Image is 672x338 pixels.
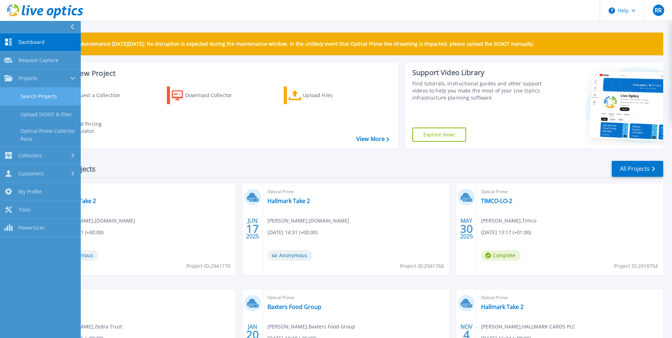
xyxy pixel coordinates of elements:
span: 20 [246,332,259,338]
span: [PERSON_NAME] , Baxters Food Group [267,323,355,331]
span: Request Capture [18,57,58,63]
span: Project ID: 2941770 [186,262,230,270]
a: Hallmark Take 2 [267,197,310,204]
a: View More [356,136,389,142]
a: Hallmark Take 2 [481,303,524,310]
span: Optical Prime [267,188,445,196]
span: [DATE] 13:17 (+01:00) [481,229,531,236]
span: [PERSON_NAME] , [DOMAIN_NAME] [53,217,135,225]
span: Dashboard [18,39,45,45]
a: Explore Now! [412,128,466,142]
span: RR [655,7,662,13]
a: Baxters Food Group [267,303,321,310]
span: Complete [481,250,521,261]
span: Optical Prime [481,294,659,302]
span: Optical Prime [267,294,445,302]
a: Cloud Pricing Calculator [50,119,129,136]
a: All Projects [612,161,663,177]
span: Optical Prime [481,188,659,196]
div: Cloud Pricing Calculator [69,120,126,135]
span: Project ID: 2941768 [400,262,444,270]
span: 30 [460,226,473,232]
a: TIMCO-LO-2 [481,197,512,204]
div: Find tutorials, instructional guides and other support videos to help you make the most of your L... [412,80,544,101]
span: Collectors [18,152,42,159]
span: [PERSON_NAME] , Zedra Trust [53,323,122,331]
span: Optical Prime [53,294,231,302]
span: [PERSON_NAME] , Timco [481,217,536,225]
div: Support Video Library [412,68,544,77]
div: JUN 2025 [246,216,259,242]
span: Project ID: 2918754 [614,262,658,270]
a: Request a Collection [50,86,129,104]
span: Projects [18,75,37,81]
div: Request a Collection [70,88,127,102]
span: 17 [246,226,259,232]
span: PowerSizer [18,225,45,231]
span: Optical Prime [53,188,231,196]
a: Download Collector [167,86,246,104]
div: Download Collector [185,88,242,102]
div: Upload Files [303,88,360,102]
h3: Start a New Project [50,69,389,77]
span: Anonymous [267,250,312,261]
div: MAY 2025 [460,216,473,242]
span: Customers [18,170,44,177]
span: [DATE] 14:31 (+00:00) [267,229,317,236]
a: Upload Files [284,86,363,104]
span: [PERSON_NAME] , [DOMAIN_NAME] [267,217,349,225]
span: Tools [18,207,31,213]
span: [PERSON_NAME] , HALLMARK CARDS PLC [481,323,575,331]
span: 4 [463,332,470,338]
p: Scheduled Maintenance [DATE][DATE]: No disruption is expected during the maintenance window. In t... [53,41,534,47]
span: My Profile [18,188,42,195]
